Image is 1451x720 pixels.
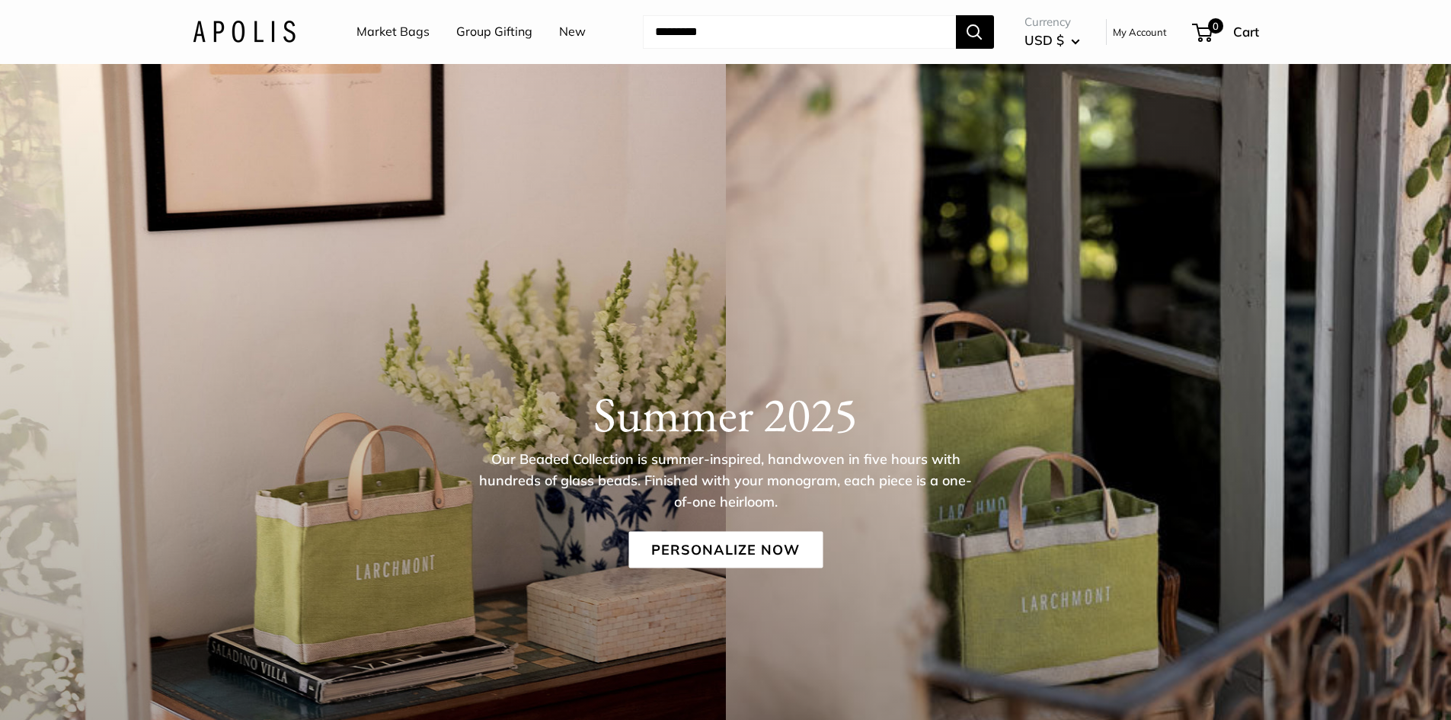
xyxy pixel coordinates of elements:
[628,531,823,568] a: Personalize Now
[956,15,994,49] button: Search
[643,15,956,49] input: Search...
[456,21,532,43] a: Group Gifting
[1207,18,1222,34] span: 0
[478,448,973,512] p: Our Beaded Collection is summer-inspired, handwoven in five hours with hundreds of glass beads. F...
[1233,24,1259,40] span: Cart
[356,21,430,43] a: Market Bags
[193,21,296,43] img: Apolis
[1024,32,1064,48] span: USD $
[1194,20,1259,44] a: 0 Cart
[1024,28,1080,53] button: USD $
[559,21,586,43] a: New
[193,385,1259,443] h1: Summer 2025
[1113,23,1167,41] a: My Account
[1024,11,1080,33] span: Currency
